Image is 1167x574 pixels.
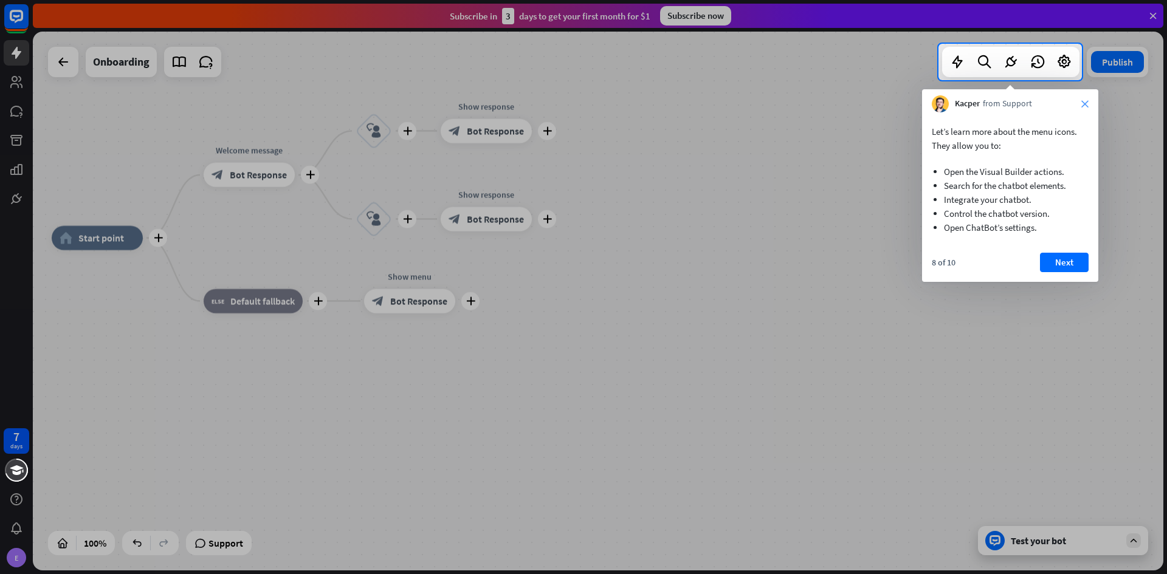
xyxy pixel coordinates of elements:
li: Open ChatBot’s settings. [944,220,1076,234]
button: Open LiveChat chat widget [10,5,46,41]
button: Next [1040,253,1089,272]
li: Integrate your chatbot. [944,193,1076,207]
li: Open the Visual Builder actions. [944,165,1076,179]
span: from Support [983,98,1032,110]
span: Kacper [955,98,980,110]
p: Let’s learn more about the menu icons. They allow you to: [932,125,1089,152]
li: Control the chatbot version. [944,207,1076,220]
div: 8 of 10 [932,257,955,268]
li: Search for the chatbot elements. [944,179,1076,193]
i: close [1081,100,1089,108]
